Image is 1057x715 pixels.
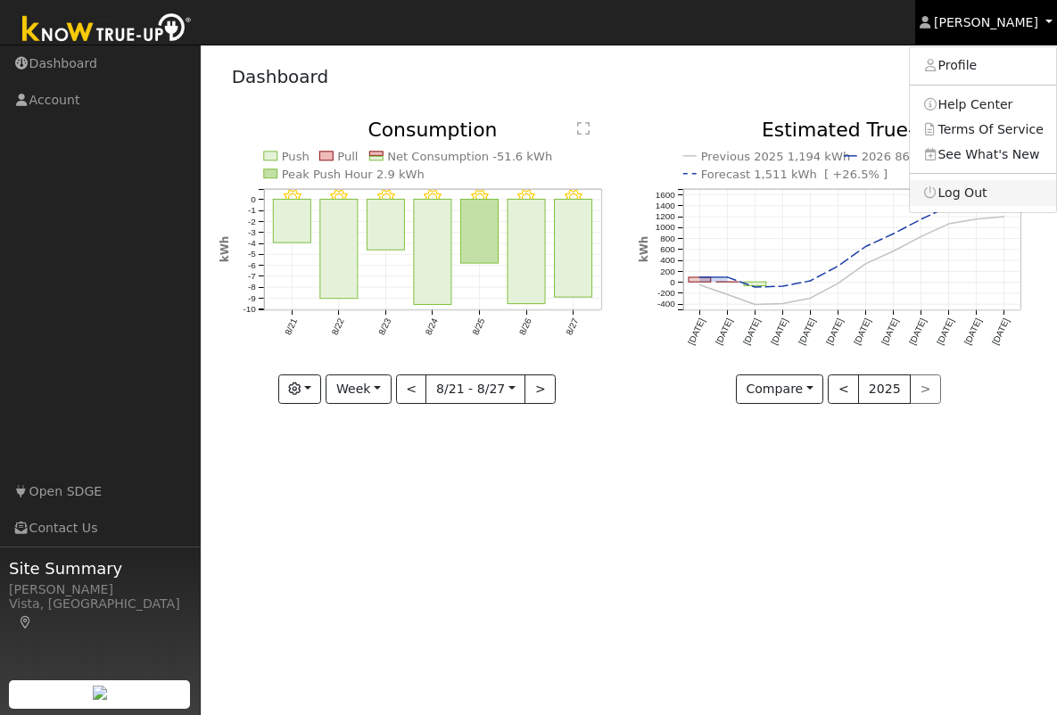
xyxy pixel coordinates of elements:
rect: onclick="" [273,200,310,243]
i: 8/24 - Clear [424,190,442,208]
text: [DATE] [797,317,817,347]
circle: onclick="" [780,285,784,289]
rect: onclick="" [367,200,404,251]
a: Help Center [910,92,1056,117]
circle: onclick="" [920,218,923,221]
circle: onclick="" [753,303,756,307]
circle: onclick="" [947,223,951,226]
button: Compare [736,374,824,405]
i: 8/25 - MostlyClear [471,190,489,208]
text: [DATE] [962,317,983,347]
text: Previous 2025 1,194 kWh [700,150,850,163]
text: [DATE] [824,317,845,347]
text: 0 [670,277,675,287]
circle: onclick="" [725,293,729,297]
rect: onclick="" [744,283,766,286]
text: -6 [248,260,256,270]
rect: onclick="" [414,200,451,305]
a: See What's New [910,142,1056,167]
button: 2025 [858,374,911,405]
rect: onclick="" [508,200,545,304]
circle: onclick="" [892,233,896,236]
circle: onclick="" [892,250,896,253]
text: 8/25 [470,316,486,337]
text: Pull [337,150,358,163]
text: -7 [248,272,256,282]
button: Week [326,374,391,405]
text:  [578,121,590,136]
circle: onclick="" [836,265,839,268]
text: Consumption [367,119,497,141]
circle: onclick="" [1003,215,1006,218]
text: 8/24 [424,316,440,337]
text: 400 [660,256,675,266]
text: [DATE] [852,317,872,347]
img: Know True-Up [13,10,201,50]
text: [DATE] [907,317,928,347]
text: [DATE] [769,317,789,347]
i: 8/27 - Clear [565,190,582,208]
circle: onclick="" [780,302,784,306]
rect: onclick="" [555,200,592,298]
circle: onclick="" [863,262,867,266]
text: -9 [248,293,256,303]
text: kWh [638,236,650,263]
text: 1000 [655,223,675,233]
circle: onclick="" [725,275,729,279]
div: [PERSON_NAME] [9,580,191,599]
text: 8/27 [565,316,581,337]
text: -400 [656,300,674,309]
text: -4 [248,239,256,249]
text: Forecast 1,511 kWh [ +26.5% ] [700,168,888,181]
text: 1400 [655,201,675,210]
div: Vista, [GEOGRAPHIC_DATA] [9,595,191,632]
button: < [396,374,427,405]
i: 8/21 - MostlyClear [283,190,301,208]
circle: onclick="" [698,276,701,280]
a: Dashboard [232,66,329,87]
text: Estimated True-Up [762,119,942,141]
text: -3 [248,227,256,237]
text: [DATE] [686,317,706,347]
text: 600 [660,244,675,254]
circle: onclick="" [975,218,979,221]
span: [PERSON_NAME] [934,15,1038,29]
text: 1600 [655,190,675,200]
circle: onclick="" [698,284,701,287]
a: Terms Of Service [910,117,1056,142]
text: Push [281,150,309,163]
button: 8/21 - 8/27 [425,374,525,405]
text: 8/22 [329,316,345,337]
img: retrieve [93,686,107,700]
text: [DATE] [991,317,1012,347]
text: 1200 [655,212,675,222]
text: [DATE] [714,317,734,347]
text: Net Consumption -51.6 kWh [387,150,552,163]
text: -5 [248,250,256,259]
button: < [828,374,859,405]
circle: onclick="" [753,286,756,290]
text: [DATE] [741,317,762,347]
i: 8/23 - MostlyClear [377,190,395,208]
text: 8/23 [376,316,392,337]
a: Profile [910,53,1056,78]
text: -200 [656,289,674,299]
text: -1 [248,206,256,216]
text: -10 [243,304,256,314]
circle: onclick="" [808,297,812,300]
i: 8/22 - MostlyClear [330,190,348,208]
rect: onclick="" [689,278,711,283]
text: [DATE] [935,317,955,347]
text: [DATE] [879,317,900,347]
rect: onclick="" [320,200,358,299]
button: > [524,374,556,405]
circle: onclick="" [920,235,923,239]
text: 0 [251,194,256,204]
text: -2 [248,217,256,226]
text: 2026 86.1 kWh [862,150,951,163]
text: kWh [219,236,231,263]
text: Peak Push Hour 2.9 kWh [281,168,424,181]
text: 8/21 [283,316,299,337]
rect: onclick="" [461,200,499,264]
text: 200 [660,267,675,276]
